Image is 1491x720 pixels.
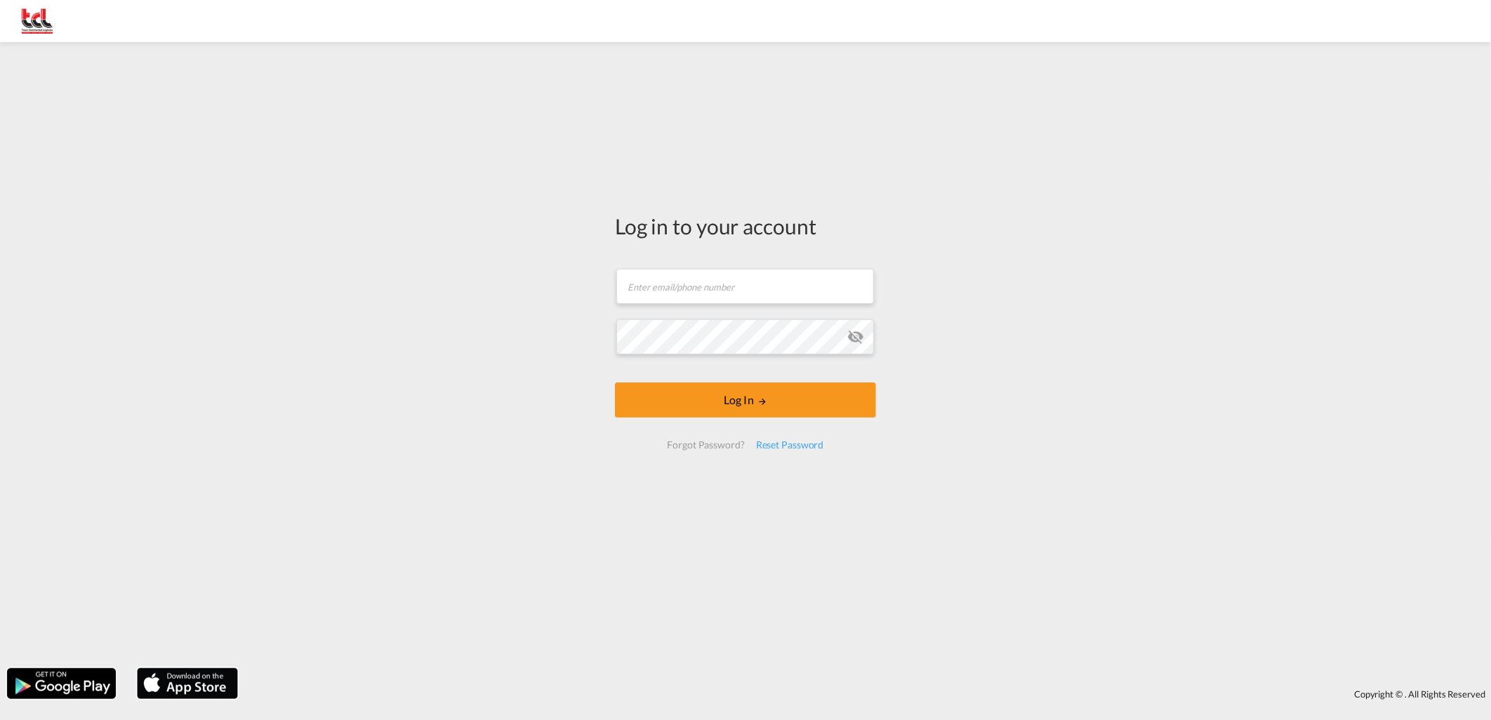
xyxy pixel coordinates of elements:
[21,6,53,37] img: 7f4c0620383011eea051fdf82ba72442.jpeg
[615,211,876,241] div: Log in to your account
[245,682,1491,706] div: Copyright © . All Rights Reserved
[750,432,830,458] div: Reset Password
[135,667,239,700] img: apple.png
[6,667,117,700] img: google.png
[847,328,864,345] md-icon: icon-eye-off
[661,432,750,458] div: Forgot Password?
[615,382,876,418] button: LOGIN
[616,269,874,304] input: Enter email/phone number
